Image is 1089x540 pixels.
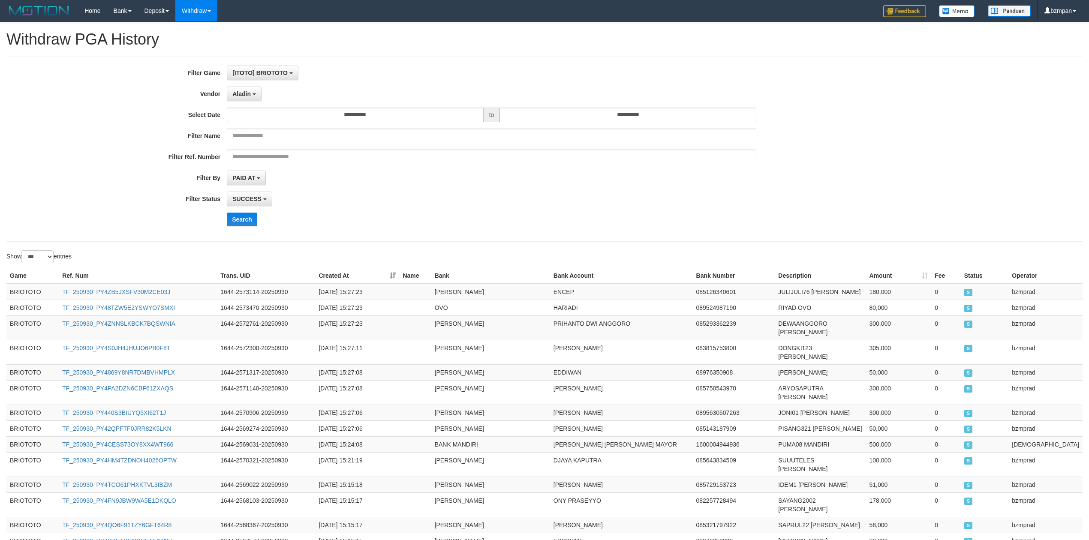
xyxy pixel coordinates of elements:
[775,517,866,533] td: SAPRUL22 [PERSON_NAME]
[227,192,272,206] button: SUCCESS
[315,517,399,533] td: [DATE] 15:15:17
[6,300,59,315] td: BRIOTOTO
[693,405,775,420] td: 0895630507263
[550,492,693,517] td: ONY PRASEYYO
[775,315,866,340] td: DEWAANGGORO [PERSON_NAME]
[964,457,973,465] span: SUCCESS
[6,340,59,364] td: BRIOTOTO
[866,364,932,380] td: 50,000
[6,452,59,477] td: BRIOTOTO
[217,492,315,517] td: 1644-2568103-20250930
[866,517,932,533] td: 58,000
[315,452,399,477] td: [DATE] 15:21:19
[931,315,961,340] td: 0
[6,405,59,420] td: BRIOTOTO
[62,369,175,376] a: TF_250930_PY4869Y8NR7DMBVHMPLX
[775,452,866,477] td: SUUUTELES [PERSON_NAME]
[431,405,550,420] td: [PERSON_NAME]
[431,300,550,315] td: OVO
[1008,452,1083,477] td: bzmprad
[62,441,173,448] a: TF_250930_PY4CESS73OY8XX4WT966
[775,477,866,492] td: IDEM1 [PERSON_NAME]
[964,305,973,312] span: SUCCESS
[693,436,775,452] td: 1600004944936
[931,380,961,405] td: 0
[988,5,1031,17] img: panduan.png
[217,452,315,477] td: 1644-2570321-20250930
[315,380,399,405] td: [DATE] 15:27:08
[6,31,1083,48] h1: Withdraw PGA History
[1008,364,1083,380] td: bzmprad
[431,268,550,284] th: Bank
[550,284,693,300] td: ENCEP
[6,268,59,284] th: Game
[6,436,59,452] td: BRIOTOTO
[431,477,550,492] td: [PERSON_NAME]
[931,477,961,492] td: 0
[217,300,315,315] td: 1644-2573470-20250930
[6,364,59,380] td: BRIOTOTO
[6,492,59,517] td: BRIOTOTO
[961,268,1008,284] th: Status
[62,457,177,464] a: TF_250930_PY4HM4TZDNOH4026OPTW
[227,87,262,101] button: Aladin
[693,477,775,492] td: 085729153723
[6,4,72,17] img: MOTION_logo.png
[431,380,550,405] td: [PERSON_NAME]
[693,340,775,364] td: 083815753800
[550,268,693,284] th: Bank Account
[431,436,550,452] td: BANK MANDIRI
[693,364,775,380] td: 08976350908
[431,315,550,340] td: [PERSON_NAME]
[550,380,693,405] td: [PERSON_NAME]
[964,498,973,505] span: SUCCESS
[232,69,288,76] span: [ITOTO] BRIOTOTO
[232,90,251,97] span: Aladin
[866,436,932,452] td: 500,000
[550,364,693,380] td: EDDIWAN
[62,425,171,432] a: TF_250930_PY42QPFTF0JRR82K5LKN
[62,385,173,392] a: TF_250930_PY4PA2DZN6CBF61ZXAQS
[227,66,298,80] button: [ITOTO] BRIOTOTO
[931,452,961,477] td: 0
[1008,380,1083,405] td: bzmprad
[232,195,262,202] span: SUCCESS
[431,420,550,436] td: [PERSON_NAME]
[62,288,170,295] a: TF_250930_PY4ZB5JXSFV30M2CE03J
[964,345,973,352] span: SUCCESS
[775,492,866,517] td: SAYANG2002 [PERSON_NAME]
[217,380,315,405] td: 1644-2571140-20250930
[964,385,973,393] span: SUCCESS
[550,315,693,340] td: PRIHANTO DWI ANGGORO
[866,300,932,315] td: 80,000
[6,315,59,340] td: BRIOTOTO
[59,268,217,284] th: Ref. Num
[217,436,315,452] td: 1644-2569031-20250930
[62,320,175,327] a: TF_250930_PY4ZNNSLKBCK7BQSWNIA
[227,213,257,226] button: Search
[964,410,973,417] span: SUCCESS
[315,364,399,380] td: [DATE] 15:27:08
[883,5,926,17] img: Feedback.jpg
[1008,420,1083,436] td: bzmprad
[931,436,961,452] td: 0
[315,405,399,420] td: [DATE] 15:27:06
[315,300,399,315] td: [DATE] 15:27:23
[964,441,973,449] span: SUCCESS
[693,492,775,517] td: 082257728494
[693,284,775,300] td: 085126340601
[217,315,315,340] td: 1644-2572761-20250930
[217,420,315,436] td: 1644-2569274-20250930
[931,364,961,380] td: 0
[315,420,399,436] td: [DATE] 15:27:06
[693,517,775,533] td: 085321797922
[431,452,550,477] td: [PERSON_NAME]
[693,420,775,436] td: 085143187909
[62,409,166,416] a: TF_250930_PY440S3BIUYQ5XI62T1J
[931,300,961,315] td: 0
[866,268,932,284] th: Amount: activate to sort column ascending
[693,380,775,405] td: 085750543970
[6,477,59,492] td: BRIOTOTO
[431,284,550,300] td: [PERSON_NAME]
[232,174,255,181] span: PAID AT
